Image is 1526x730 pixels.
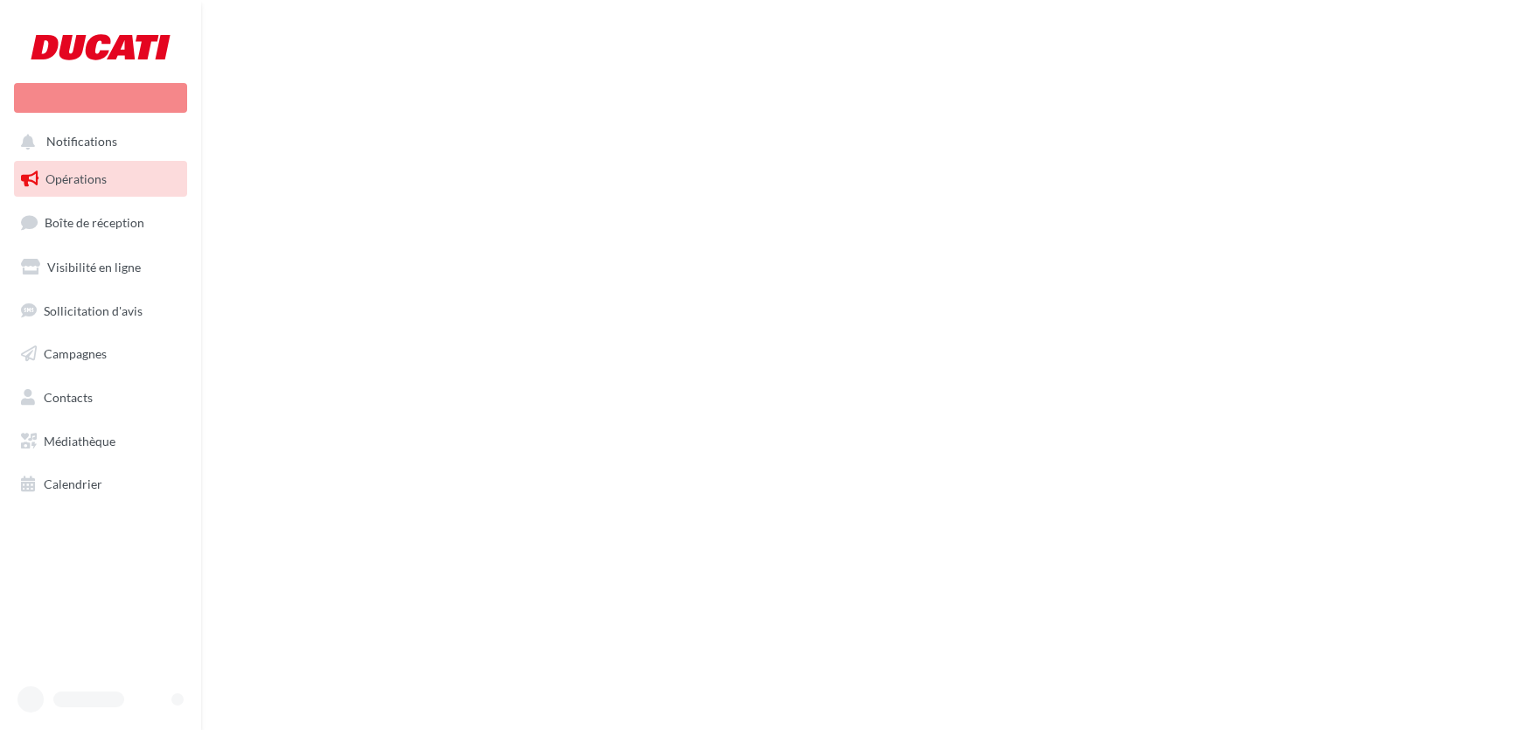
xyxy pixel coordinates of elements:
[10,249,191,286] a: Visibilité en ligne
[10,423,191,460] a: Médiathèque
[10,161,191,198] a: Opérations
[44,390,93,405] span: Contacts
[10,293,191,330] a: Sollicitation d'avis
[44,346,107,361] span: Campagnes
[14,83,187,113] div: Nouvelle campagne
[10,204,191,241] a: Boîte de réception
[10,466,191,503] a: Calendrier
[45,215,144,230] span: Boîte de réception
[44,302,143,317] span: Sollicitation d'avis
[45,171,107,186] span: Opérations
[44,434,115,448] span: Médiathèque
[46,135,117,149] span: Notifications
[44,476,102,491] span: Calendrier
[10,379,191,416] a: Contacts
[10,336,191,372] a: Campagnes
[47,260,141,275] span: Visibilité en ligne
